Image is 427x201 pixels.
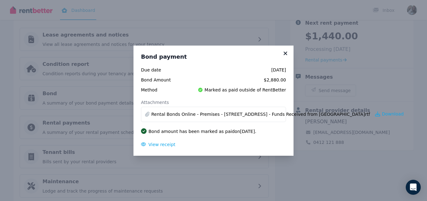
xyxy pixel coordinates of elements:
[382,111,404,117] span: Download
[204,87,286,93] span: Marked as paid outside of RentBetter
[188,67,286,73] span: [DATE]
[188,77,286,83] span: $2,880.00
[141,141,175,148] button: View receipt
[141,67,184,73] span: Due date
[141,87,184,93] span: Method
[141,77,184,83] span: Bond Amount
[148,128,256,135] p: Bond amount has been marked as paid on [DATE] .
[141,53,286,61] h3: Bond payment
[375,111,404,117] a: Download
[148,142,175,147] span: View receipt
[141,99,286,105] dt: Attachments
[151,111,370,117] a: Rental Bonds Online - Premises - [STREET_ADDRESS] - Funds Received from [GEOGRAPHIC_DATA]rtf
[406,180,421,195] div: Open Intercom Messenger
